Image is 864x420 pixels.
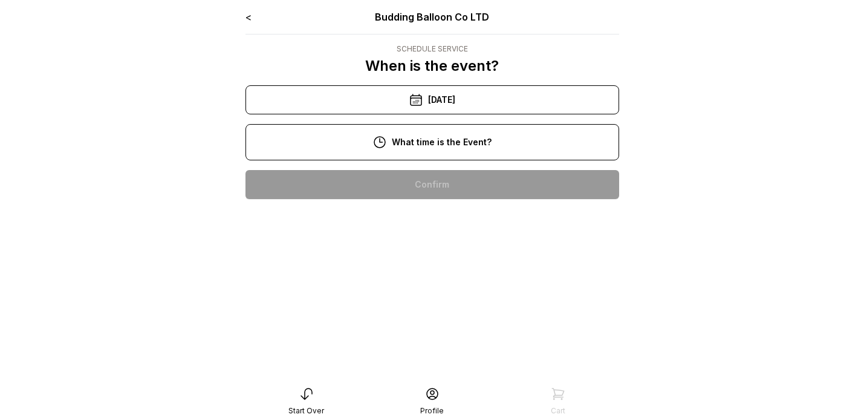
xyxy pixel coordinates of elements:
[551,406,565,416] div: Cart
[365,56,499,76] p: When is the event?
[288,406,324,416] div: Start Over
[365,44,499,54] div: Schedule Service
[320,10,544,24] div: Budding Balloon Co LTD
[420,406,444,416] div: Profile
[245,85,619,114] div: [DATE]
[245,11,252,23] a: <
